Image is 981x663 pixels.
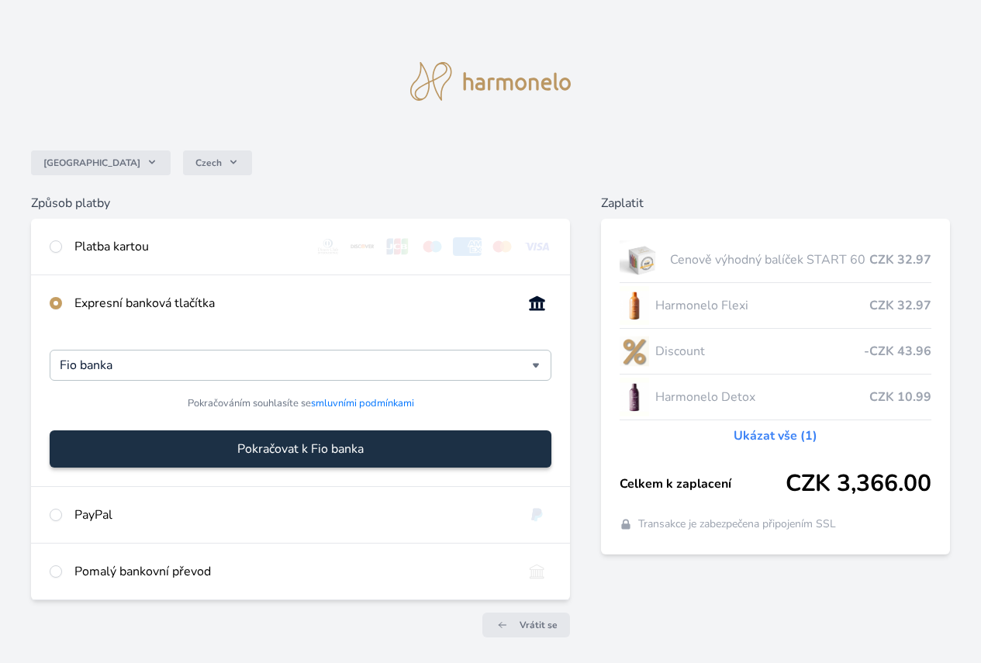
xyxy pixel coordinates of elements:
[638,516,836,532] span: Transakce je zabezpečena připojením SSL
[453,237,482,256] img: amex.svg
[655,296,869,315] span: Harmonelo Flexi
[488,237,516,256] img: mc.svg
[620,240,664,279] img: start.jpg
[620,378,649,416] img: DETOX_se_stinem_x-lo.jpg
[50,430,551,468] button: Pokračovat k Fio banka
[410,62,572,101] img: logo.svg
[348,237,377,256] img: discover.svg
[418,237,447,256] img: maestro.svg
[523,506,551,524] img: paypal.svg
[670,250,869,269] span: Cenově výhodný balíček START 60
[786,470,931,498] span: CZK 3,366.00
[31,150,171,175] button: [GEOGRAPHIC_DATA]
[188,396,414,411] span: Pokračováním souhlasíte se
[74,237,302,256] div: Platba kartou
[74,506,510,524] div: PayPal
[869,388,931,406] span: CZK 10.99
[620,286,649,325] img: CLEAN_FLEXI_se_stinem_x-hi_(1)-lo.jpg
[869,250,931,269] span: CZK 32.97
[620,475,786,493] span: Celkem k zaplacení
[314,237,343,256] img: diners.svg
[311,396,414,410] a: smluvními podmínkami
[523,294,551,313] img: onlineBanking_CZ.svg
[869,296,931,315] span: CZK 32.97
[74,562,510,581] div: Pomalý bankovní převod
[655,342,864,361] span: Discount
[620,332,649,371] img: discount-lo.png
[520,619,558,631] span: Vrátit se
[60,356,532,375] input: Hledat...
[523,237,551,256] img: visa.svg
[734,426,817,445] a: Ukázat vše (1)
[31,194,570,212] h6: Způsob platby
[43,157,140,169] span: [GEOGRAPHIC_DATA]
[482,613,570,637] a: Vrátit se
[237,440,364,458] span: Pokračovat k Fio banka
[523,562,551,581] img: bankTransfer_IBAN.svg
[864,342,931,361] span: -CZK 43.96
[195,157,222,169] span: Czech
[601,194,950,212] h6: Zaplatit
[74,294,510,313] div: Expresní banková tlačítka
[183,150,252,175] button: Czech
[383,237,412,256] img: jcb.svg
[655,388,869,406] span: Harmonelo Detox
[50,350,551,381] div: Fio banka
